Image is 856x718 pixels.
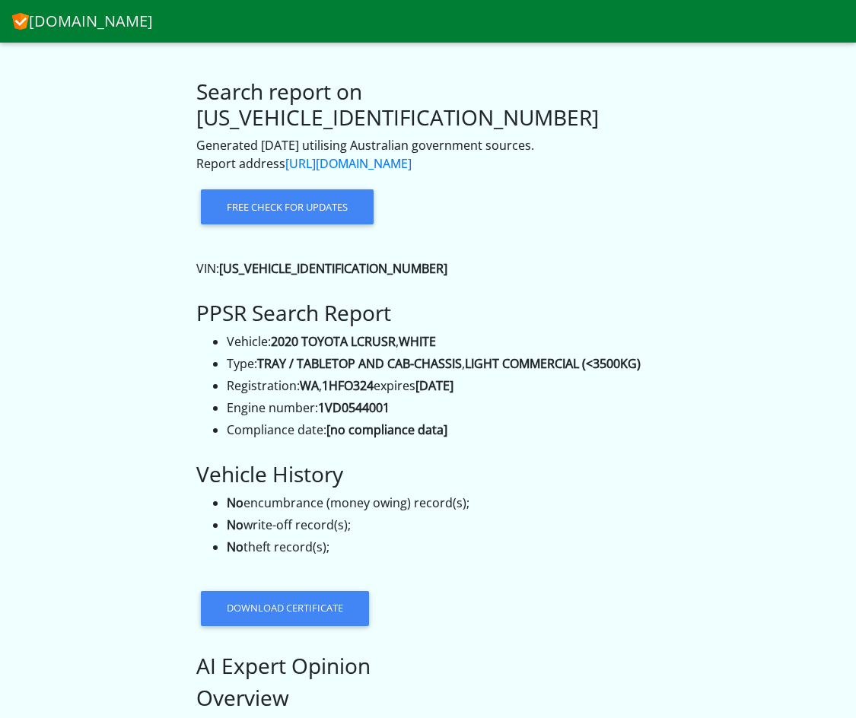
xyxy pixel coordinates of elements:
[196,462,660,488] h3: Vehicle History
[196,685,660,711] h3: Overview
[227,538,660,556] li: theft record(s);
[219,260,447,277] strong: [US_VEHICLE_IDENTIFICATION_NUMBER]
[201,591,369,626] a: Download certificate
[257,355,462,372] strong: TRAY / TABLETOP AND CAB-CHASSIS
[318,399,390,416] strong: 1VD0544001
[196,300,660,326] h3: PPSR Search Report
[415,377,453,394] strong: [DATE]
[227,332,660,351] li: Vehicle: ,
[227,538,243,555] strong: No
[271,333,396,350] strong: 2020 TOYOTA LCRUSR
[196,136,660,173] p: Generated [DATE] utilising Australian government sources. Report address
[227,516,660,534] li: write-off record(s);
[322,377,374,394] strong: 1HFO324
[227,399,660,417] li: Engine number:
[227,494,660,512] li: encumbrance (money owing) record(s);
[227,376,660,395] li: Registration: , expires
[465,355,641,372] strong: LIGHT COMMERCIAL (<3500KG)
[196,79,660,130] h3: Search report on [US_VEHICLE_IDENTIFICATION_NUMBER]
[227,421,660,439] li: Compliance date:
[227,494,243,511] strong: No
[326,421,447,438] strong: [no compliance data]
[285,155,412,172] a: [URL][DOMAIN_NAME]
[227,516,243,533] strong: No
[196,259,660,278] p: VIN:
[227,354,660,373] li: Type: ,
[201,189,374,224] button: Free check for updates
[196,653,660,679] h3: AI Expert Opinion
[12,10,29,30] img: CheckVIN.com.au logo
[300,377,319,394] strong: WA
[399,333,436,350] strong: WHITE
[12,6,153,37] a: [DOMAIN_NAME]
